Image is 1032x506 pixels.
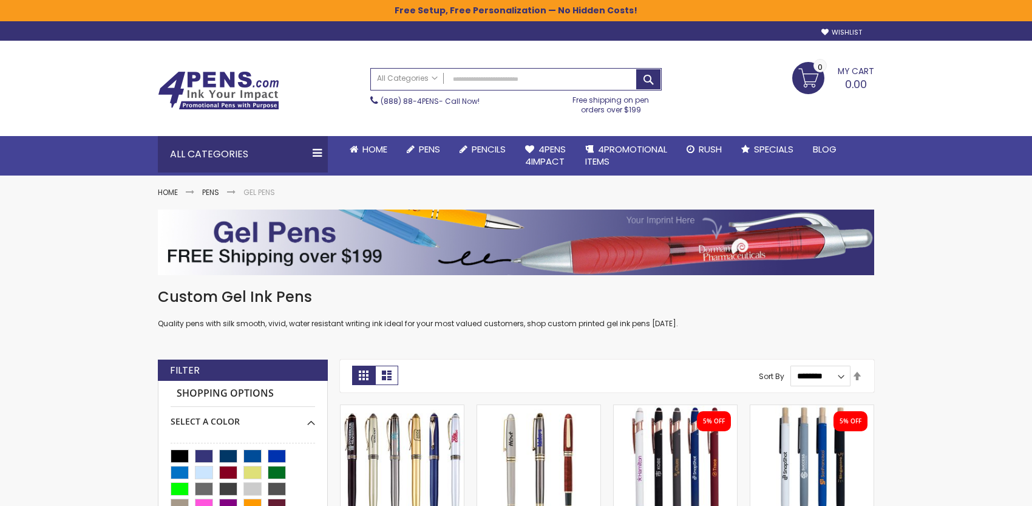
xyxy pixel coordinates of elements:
[560,91,662,115] div: Free shipping on pen orders over $199
[158,187,178,197] a: Home
[158,136,328,173] div: All Categories
[243,187,275,197] strong: Gel Pens
[352,366,375,385] strong: Grid
[381,96,439,106] a: (888) 88-4PENS
[703,417,725,426] div: 5% OFF
[450,136,515,163] a: Pencils
[158,71,279,110] img: 4Pens Custom Pens and Promotional Products
[477,405,600,415] a: Imprinted Danish-II Cap-Off Brass Rollerball Heavy Brass Pen with Gold Accents
[397,136,450,163] a: Pens
[472,143,506,156] span: Pencils
[362,143,387,156] span: Home
[171,407,315,428] div: Select A Color
[371,69,444,89] a: All Categories
[813,143,837,156] span: Blog
[792,62,874,92] a: 0.00 0
[614,405,737,415] a: Custom Lexi Rose Gold Stylus Soft Touch Recycled Aluminum Pen
[575,136,677,176] a: 4PROMOTIONALITEMS
[699,143,722,156] span: Rush
[818,61,823,73] span: 0
[732,136,803,163] a: Specials
[381,96,480,106] span: - Call Now!
[202,187,219,197] a: Pens
[677,136,732,163] a: Rush
[158,210,874,275] img: Gel Pens
[341,405,464,415] a: Achilles Cap-Off Rollerball Gel Metal Pen
[170,364,200,377] strong: Filter
[759,371,784,381] label: Sort By
[750,405,874,415] a: Eco-Friendly Aluminum Bali Satin Soft Touch Gel Click Pen
[158,287,874,329] div: Quality pens with silk smooth, vivid, water resistant writing ink ideal for your most valued cust...
[377,74,438,83] span: All Categories
[821,28,862,37] a: Wishlist
[515,136,575,176] a: 4Pens4impact
[840,417,861,426] div: 5% OFF
[340,136,397,163] a: Home
[803,136,846,163] a: Blog
[754,143,793,156] span: Specials
[585,143,667,168] span: 4PROMOTIONAL ITEMS
[525,143,566,168] span: 4Pens 4impact
[845,77,867,92] span: 0.00
[158,287,874,307] h1: Custom Gel Ink Pens
[419,143,440,156] span: Pens
[171,381,315,407] strong: Shopping Options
